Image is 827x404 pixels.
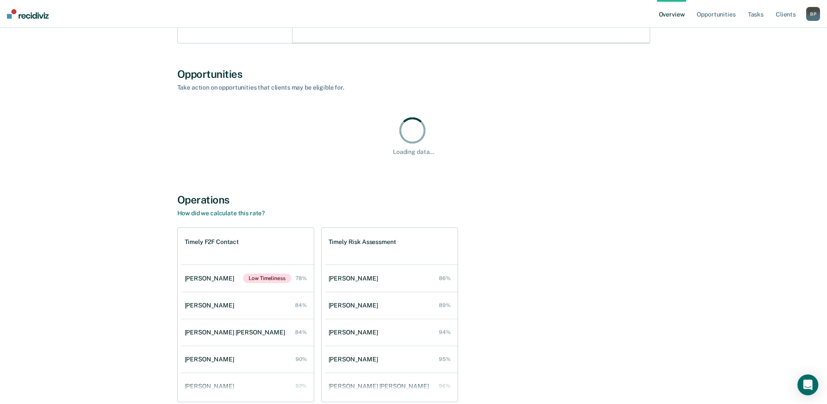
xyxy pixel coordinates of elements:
div: 90% [296,356,307,362]
a: [PERSON_NAME] 92% [181,374,314,399]
div: [PERSON_NAME] [185,356,238,363]
div: 95% [439,356,451,362]
a: [PERSON_NAME] 94% [325,320,458,345]
div: [PERSON_NAME] [PERSON_NAME] [329,383,432,390]
div: Open Intercom Messenger [797,374,818,395]
div: B P [806,7,820,21]
span: Low Timeliness [243,274,291,283]
a: [PERSON_NAME] 90% [181,347,314,372]
a: How did we calculate this rate? [177,210,265,217]
div: 84% [295,329,307,335]
a: [PERSON_NAME] [PERSON_NAME] 84% [181,320,314,345]
div: [PERSON_NAME] [329,356,382,363]
div: [PERSON_NAME] [185,302,238,309]
a: [PERSON_NAME] 95% [325,347,458,372]
div: Loading data... [393,148,434,156]
div: 89% [439,302,451,308]
a: [PERSON_NAME] [PERSON_NAME] 96% [325,374,458,399]
div: 84% [295,302,307,308]
a: [PERSON_NAME] 84% [181,293,314,318]
div: Operations [177,194,650,206]
div: 96% [439,383,451,389]
a: [PERSON_NAME]Low Timeliness 78% [181,265,314,292]
div: 86% [439,275,451,281]
div: 94% [439,329,451,335]
div: 78% [296,275,307,281]
div: [PERSON_NAME] [PERSON_NAME] [185,329,289,336]
div: [PERSON_NAME] [329,302,382,309]
div: [PERSON_NAME] [329,329,382,336]
div: [PERSON_NAME] [185,383,238,390]
h1: Timely Risk Assessment [329,238,396,246]
img: Recidiviz [7,9,49,19]
h1: Timely F2F Contact [185,238,239,246]
div: 92% [296,383,307,389]
a: [PERSON_NAME] 89% [325,293,458,318]
div: Take action on opportunities that clients may be eligible for. [177,84,482,91]
div: [PERSON_NAME] [185,275,238,282]
a: [PERSON_NAME] 86% [325,266,458,291]
div: Opportunities [177,68,650,80]
div: [PERSON_NAME] [329,275,382,282]
button: BP [806,7,820,21]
